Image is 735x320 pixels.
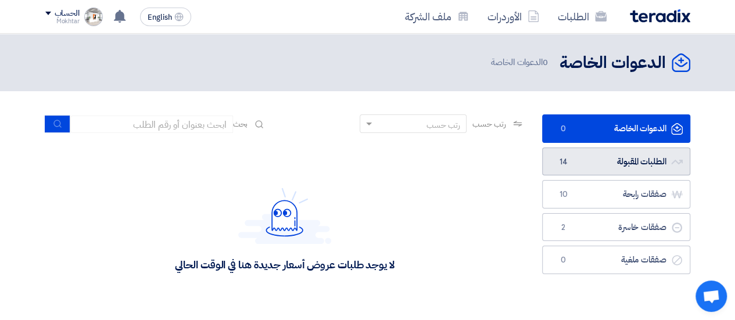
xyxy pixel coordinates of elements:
[45,18,80,24] div: Mokhtar
[426,119,460,131] div: رتب حسب
[175,258,394,271] div: لا يوجد طلبات عروض أسعار جديدة هنا في الوقت الحالي
[630,9,690,23] img: Teradix logo
[557,254,571,266] span: 0
[84,8,103,26] img: WhatsApp_Image__at__AM_1666853926235.jpeg
[491,56,550,69] span: الدعوات الخاصة
[148,13,172,21] span: English
[557,189,571,200] span: 10
[542,114,690,143] a: الدعوات الخاصة0
[55,9,80,19] div: الحساب
[543,56,548,69] span: 0
[478,3,548,30] a: الأوردرات
[238,188,331,244] img: Hello
[548,3,616,30] a: الطلبات
[557,156,571,168] span: 14
[695,281,727,312] a: دردشة مفتوحة
[396,3,478,30] a: ملف الشركة
[557,123,571,135] span: 0
[560,52,666,74] h2: الدعوات الخاصة
[233,118,248,130] span: بحث
[542,246,690,274] a: صفقات ملغية0
[557,222,571,233] span: 2
[140,8,191,26] button: English
[542,180,690,208] a: صفقات رابحة10
[472,118,505,130] span: رتب حسب
[542,148,690,176] a: الطلبات المقبولة14
[70,116,233,133] input: ابحث بعنوان أو رقم الطلب
[542,213,690,242] a: صفقات خاسرة2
